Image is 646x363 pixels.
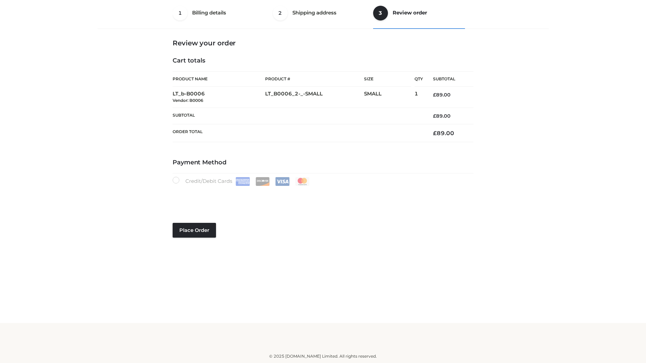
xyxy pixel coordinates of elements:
bdi: 89.00 [433,92,451,98]
th: Order Total [173,124,423,142]
th: Subtotal [423,72,473,87]
th: Qty [415,71,423,87]
img: Mastercard [295,177,310,186]
th: Subtotal [173,108,423,124]
th: Product Name [173,71,265,87]
img: Amex [236,177,250,186]
span: £ [433,130,437,136]
span: £ [433,113,436,119]
h3: Review your order [173,39,473,47]
td: LT_b-B0006 [173,87,265,108]
th: Size [364,72,411,87]
td: SMALL [364,87,415,108]
small: Vendor: B0006 [173,98,203,103]
label: Credit/Debit Cards [173,177,310,186]
bdi: 89.00 [433,130,454,136]
td: 1 [415,87,423,108]
span: £ [433,92,436,98]
h4: Cart totals [173,57,473,65]
th: Product # [265,71,364,87]
td: LT_B0006_2-_-SMALL [265,87,364,108]
div: © 2025 [DOMAIN_NAME] Limited. All rights reserved. [100,353,546,360]
img: Discover [255,177,270,186]
bdi: 89.00 [433,113,451,119]
button: Place order [173,223,216,238]
img: Visa [275,177,290,186]
h4: Payment Method [173,159,473,166]
iframe: Secure payment input frame [171,185,472,209]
